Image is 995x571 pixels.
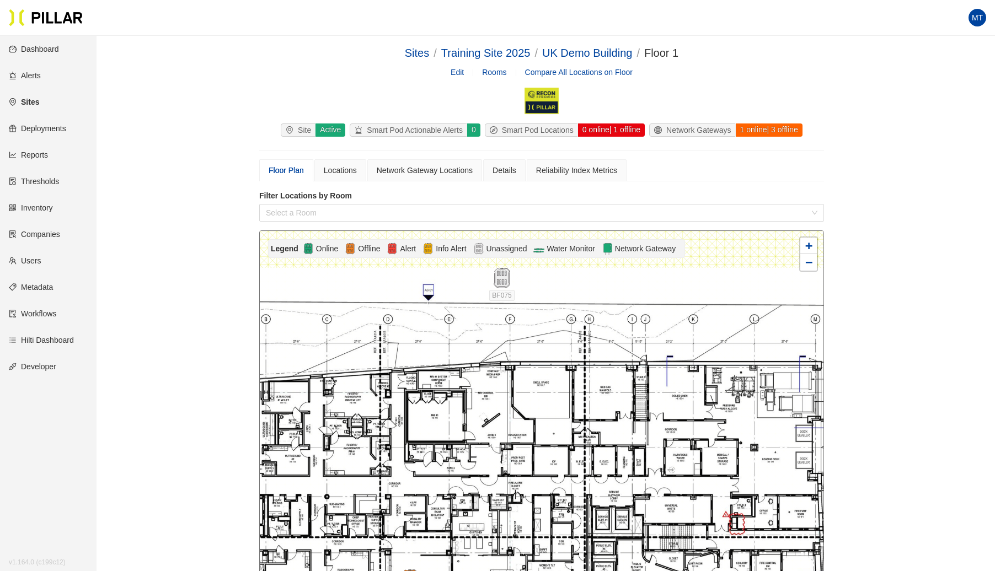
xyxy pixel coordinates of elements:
[9,362,56,371] a: apiDeveloper
[523,87,559,115] img: Recon Pillar Construction
[577,123,645,137] div: 0 online | 1 offline
[972,9,983,26] span: MT
[9,256,41,265] a: teamUsers
[473,242,484,255] img: Unassigned
[805,255,812,269] span: −
[350,124,467,136] div: Smart Pod Actionable Alerts
[542,47,632,59] a: UK Demo Building
[467,123,480,137] div: 0
[9,98,39,106] a: environmentSites
[9,177,59,186] a: exceptionThresholds
[483,268,521,288] div: BF075
[536,164,617,176] div: Reliability Index Metrics
[490,126,502,134] span: compass
[636,47,640,59] span: /
[259,190,824,202] label: Filter Locations by Room
[377,164,473,176] div: Network Gateway Locations
[303,242,314,255] img: Online
[324,164,357,176] div: Locations
[314,243,340,255] span: Online
[9,283,53,292] a: tagMetadata
[800,254,817,271] a: Zoom out
[345,242,356,255] img: Offline
[644,47,678,59] span: Floor 1
[9,230,60,239] a: solutionCompanies
[489,290,514,301] span: BF075
[9,336,74,344] a: barsHilti Dashboard
[492,268,512,288] img: pod-unassigned.895f376b.svg
[484,243,529,255] span: Unassigned
[355,126,367,134] span: alert
[315,123,345,137] div: Active
[650,124,735,136] div: Network Gateways
[398,243,418,255] span: Alert
[9,150,48,159] a: line-chartReports
[654,126,666,134] span: global
[451,66,464,78] a: Edit
[387,242,398,255] img: Alert
[534,47,538,59] span: /
[9,71,41,80] a: alertAlerts
[269,164,304,176] div: Floor Plan
[405,47,429,59] a: Sites
[493,164,516,176] div: Details
[422,242,434,255] img: Alert
[9,309,56,318] a: auditWorkflows
[482,68,506,77] a: Rooms
[9,124,66,133] a: giftDeployments
[356,243,382,255] span: Offline
[485,124,578,136] div: Smart Pod Locations
[9,9,83,26] img: Pillar Technologies
[602,242,613,255] img: Network Gateway
[805,239,812,252] span: +
[271,243,303,255] div: Legend
[533,242,544,255] img: Flow-Monitor
[434,243,468,255] span: Info Alert
[735,123,803,137] div: 1 online | 3 offline
[441,47,531,59] a: Training Site 2025
[544,243,597,255] span: Water Monitor
[286,126,298,134] span: environment
[800,238,817,254] a: Zoom in
[434,47,437,59] span: /
[525,68,633,77] a: Compare All Locations on Floor
[347,123,482,137] a: alertSmart Pod Actionable Alerts0
[613,243,678,255] span: Network Gateway
[9,45,59,53] a: dashboardDashboard
[9,203,53,212] a: qrcodeInventory
[281,124,315,136] div: Site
